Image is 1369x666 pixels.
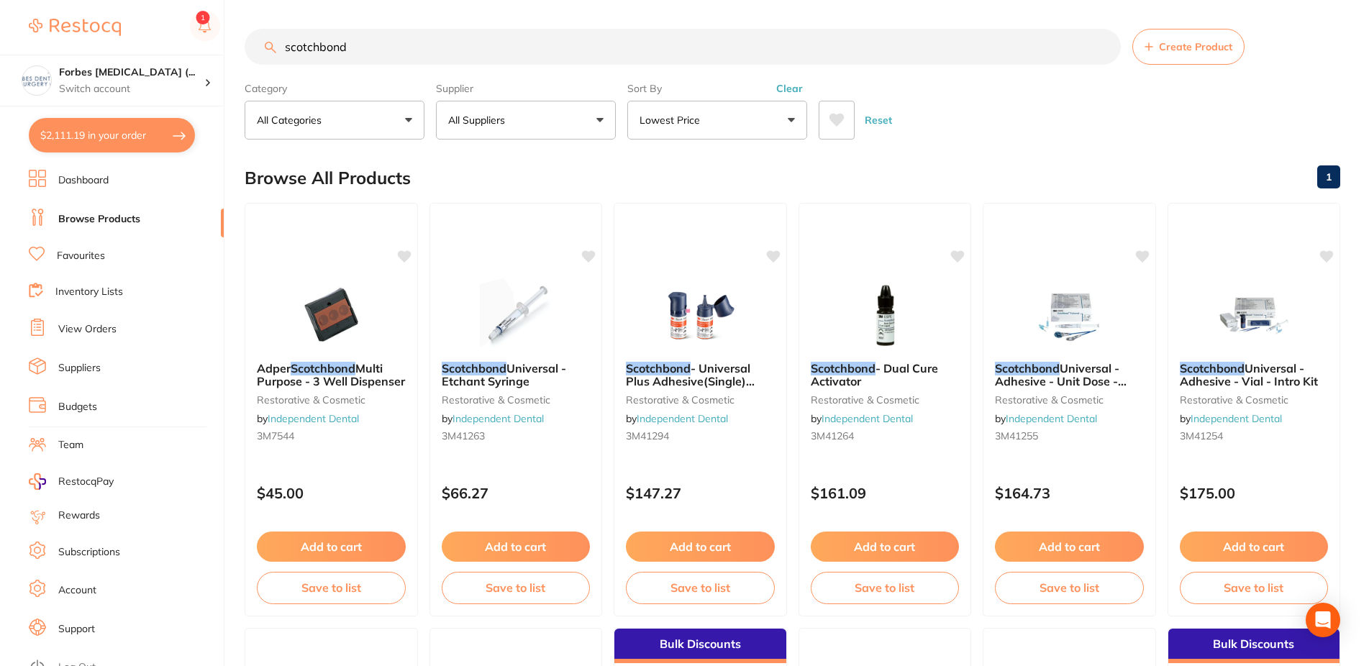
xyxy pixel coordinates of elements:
b: Scotchbond - Dual Cure Activator [811,362,960,388]
img: Scotchbond Universal - Adhesive - Unit Dose - Intro Kit [1022,278,1116,350]
a: Independent Dental [1006,412,1097,425]
a: Suppliers [58,361,101,375]
input: Search Products [245,29,1121,65]
span: RestocqPay [58,475,114,489]
button: Add to cart [1180,532,1329,562]
a: Independent Dental [1191,412,1282,425]
span: by [811,412,913,425]
a: Independent Dental [822,412,913,425]
small: restorative & cosmetic [1180,394,1329,406]
b: Adper Scotchbond Multi Purpose - 3 Well Dispenser [257,362,406,388]
span: Adper [257,361,291,375]
span: 3M41255 [995,429,1038,442]
a: Subscriptions [58,545,120,560]
img: Adper Scotchbond Multi Purpose - 3 Well Dispenser [284,278,378,350]
span: Multi Purpose - 3 Well Dispenser [257,361,405,388]
p: Lowest Price [640,113,706,127]
a: Restocq Logo [29,11,121,44]
span: by [995,412,1097,425]
button: Lowest Price [627,101,807,140]
button: Add to cart [811,532,960,562]
a: Browse Products [58,212,140,227]
button: Create Product [1132,29,1245,65]
div: Open Intercom Messenger [1306,603,1340,637]
small: restorative & cosmetic [995,394,1144,406]
span: Universal - Adhesive - Vial - Intro Kit [1180,361,1318,388]
img: RestocqPay [29,473,46,490]
span: Create Product [1159,41,1232,53]
div: Bulk Discounts [1168,629,1340,663]
button: Save to list [995,572,1144,603]
span: - Dual Cure Activator [811,361,938,388]
a: Team [58,438,83,452]
img: Scotchbond Universal - Adhesive - Vial - Intro Kit [1207,278,1301,350]
small: restorative & cosmetic [811,394,960,406]
img: Scotchbond - Universal Plus Adhesive(Single) **Buy 3 Receive 1 x Filtek XTE Universal Refill Caps... [653,278,747,350]
p: All Suppliers [448,113,511,127]
h4: Forbes Dental Surgery (DentalTown 6) [59,65,204,80]
label: Supplier [436,82,616,95]
span: 3M41294 [626,429,669,442]
span: by [442,412,544,425]
button: $2,111.19 in your order [29,118,195,152]
span: Universal - Etchant Syringe [442,361,566,388]
span: Universal - Adhesive - Unit Dose - Intro Kit [995,361,1127,402]
p: $164.73 [995,485,1144,501]
b: Scotchbond - Universal Plus Adhesive(Single) **Buy 3 Receive 1 x Filtek XTE Universal Refill Caps... [626,362,775,388]
label: Category [245,82,424,95]
span: 3M41254 [1180,429,1223,442]
p: $45.00 [257,485,406,501]
button: All Categories [245,101,424,140]
em: Scotchbond [1180,361,1245,375]
em: Scotchbond [442,361,506,375]
a: Rewards [58,508,100,523]
a: Account [58,583,96,598]
a: Budgets [58,400,97,414]
a: Independent Dental [637,412,728,425]
b: Scotchbond Universal - Etchant Syringe [442,362,591,388]
label: Sort By [627,82,807,95]
em: Scotchbond [811,361,875,375]
small: restorative & cosmetic [442,394,591,406]
button: Save to list [257,572,406,603]
span: by [1180,412,1282,425]
img: Forbes Dental Surgery (DentalTown 6) [22,66,51,95]
button: Add to cart [626,532,775,562]
a: Support [58,622,95,637]
span: by [626,412,728,425]
button: Add to cart [995,532,1144,562]
img: Restocq Logo [29,19,121,36]
em: Scotchbond [626,361,691,375]
p: All Categories [257,113,327,127]
button: Save to list [442,572,591,603]
button: Save to list [626,572,775,603]
a: Dashboard [58,173,109,188]
p: $175.00 [1180,485,1329,501]
button: Reset [860,101,896,140]
span: 3M41264 [811,429,854,442]
button: Save to list [811,572,960,603]
p: Switch account [59,82,204,96]
em: Scotchbond [291,361,355,375]
img: Scotchbond - Dual Cure Activator [838,278,932,350]
span: 3M7544 [257,429,294,442]
a: Inventory Lists [55,285,123,299]
button: Add to cart [257,532,406,562]
p: $66.27 [442,485,591,501]
a: Independent Dental [268,412,359,425]
button: Save to list [1180,572,1329,603]
p: $147.27 [626,485,775,501]
a: View Orders [58,322,117,337]
span: by [257,412,359,425]
h2: Browse All Products [245,168,411,188]
b: Scotchbond Universal - Adhesive - Unit Dose - Intro Kit [995,362,1144,388]
em: Scotchbond [995,361,1060,375]
button: All Suppliers [436,101,616,140]
span: 3M41263 [442,429,485,442]
button: Clear [772,82,807,95]
b: Scotchbond Universal - Adhesive - Vial - Intro Kit [1180,362,1329,388]
a: Independent Dental [452,412,544,425]
p: $161.09 [811,485,960,501]
img: Scotchbond Universal - Etchant Syringe [469,278,563,350]
small: restorative & cosmetic [626,394,775,406]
